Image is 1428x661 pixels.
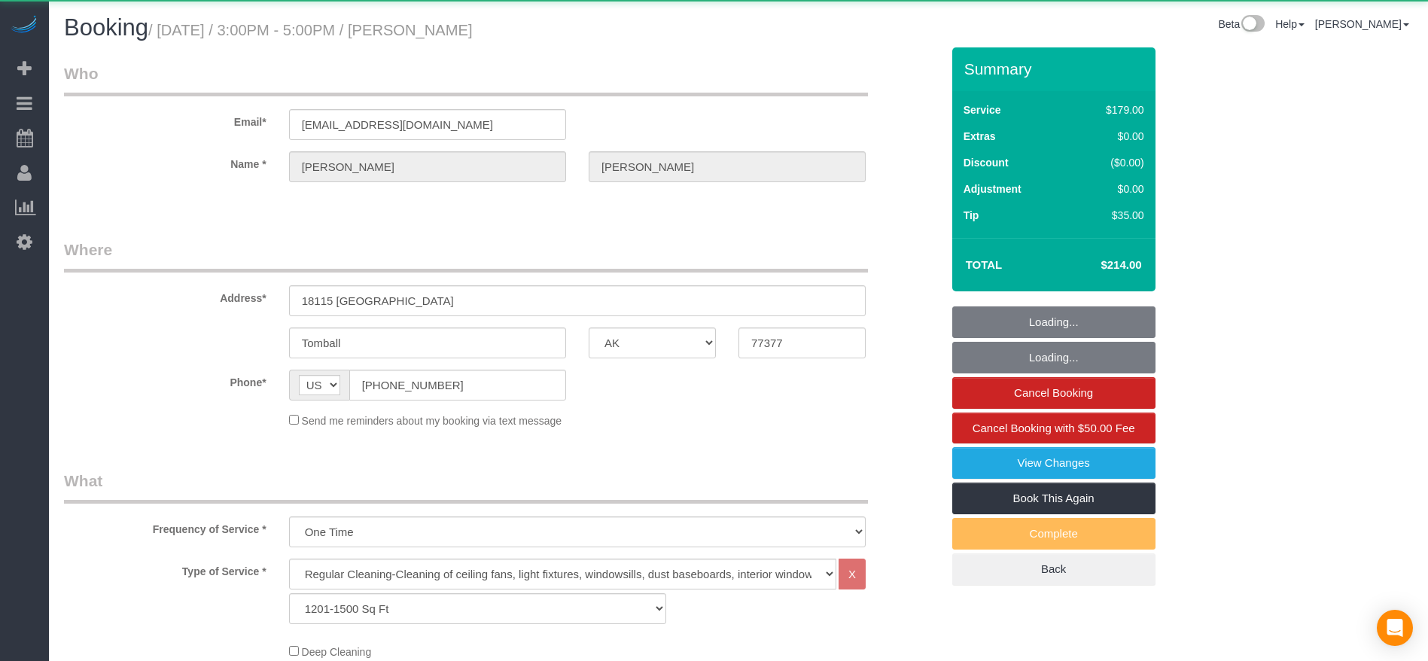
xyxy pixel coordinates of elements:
label: Email* [53,109,278,129]
label: Address* [53,285,278,306]
a: View Changes [952,447,1155,479]
legend: Who [64,62,868,96]
span: Cancel Booking with $50.00 Fee [973,422,1135,434]
small: / [DATE] / 3:00PM - 5:00PM / [PERSON_NAME] [148,22,473,38]
label: Name * [53,151,278,172]
div: $0.00 [1074,181,1144,196]
a: Back [952,553,1155,585]
label: Extras [964,129,996,144]
a: [PERSON_NAME] [1315,18,1409,30]
label: Discount [964,155,1009,170]
a: Cancel Booking with $50.00 Fee [952,413,1155,444]
legend: Where [64,239,868,273]
input: First Name* [289,151,566,182]
div: ($0.00) [1074,155,1144,170]
label: Phone* [53,370,278,390]
div: $179.00 [1074,102,1144,117]
h3: Summary [964,60,1148,78]
input: Zip Code* [738,327,866,358]
img: New interface [1240,15,1265,35]
div: $0.00 [1074,129,1144,144]
label: Adjustment [964,181,1022,196]
div: Open Intercom Messenger [1377,610,1413,646]
label: Tip [964,208,979,223]
a: Cancel Booking [952,377,1155,409]
a: Book This Again [952,483,1155,514]
span: Deep Cleaning [302,646,372,658]
label: Type of Service * [53,559,278,579]
legend: What [64,470,868,504]
div: $35.00 [1074,208,1144,223]
label: Frequency of Service * [53,516,278,537]
h4: $214.00 [1055,259,1141,272]
a: Help [1275,18,1305,30]
input: Last Name* [589,151,866,182]
img: Automaid Logo [9,15,39,36]
label: Service [964,102,1001,117]
input: Phone* [349,370,566,401]
strong: Total [966,258,1003,271]
span: Send me reminders about my booking via text message [302,415,562,427]
input: City* [289,327,566,358]
span: Booking [64,14,148,41]
input: Email* [289,109,566,140]
a: Beta [1218,18,1265,30]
